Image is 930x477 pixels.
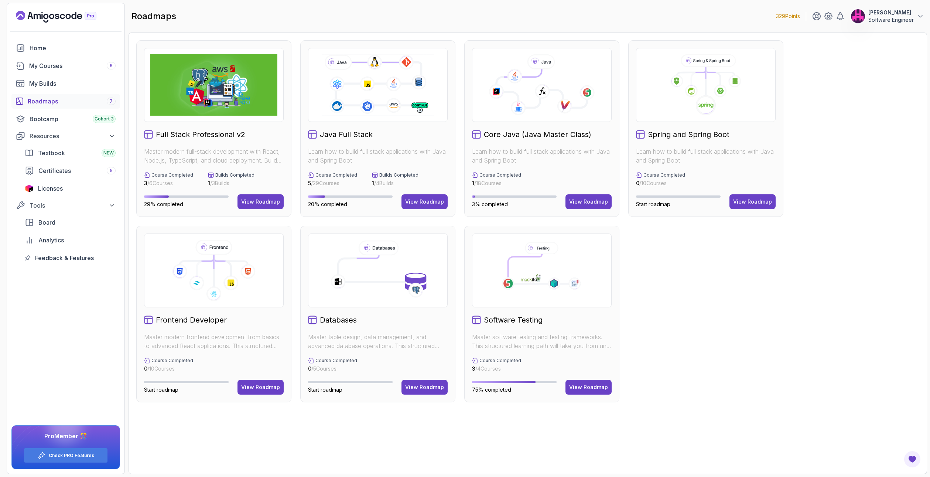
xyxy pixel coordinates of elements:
p: / 18 Courses [472,180,521,187]
span: 20% completed [308,201,347,207]
p: Builds Completed [379,172,418,178]
p: / 4 Builds [372,180,418,187]
button: Tools [11,199,120,212]
img: user profile image [851,9,865,23]
button: View Roadmap [237,194,284,209]
div: Resources [30,132,116,140]
span: Board [38,218,55,227]
p: / 10 Courses [636,180,685,187]
h2: Full Stack Professional v2 [156,129,245,140]
h2: roadmaps [131,10,176,22]
a: home [11,41,120,55]
span: Start roadmap [144,386,178,393]
a: bootcamp [11,112,120,126]
div: View Roadmap [405,198,444,205]
span: Feedback & Features [35,253,94,262]
h2: Frontend Developer [156,315,227,325]
span: 3% completed [472,201,508,207]
a: courses [11,58,120,73]
div: View Roadmap [405,384,444,391]
p: Course Completed [479,358,521,364]
div: Bootcamp [30,115,116,123]
h2: Software Testing [484,315,543,325]
button: View Roadmap [565,194,612,209]
p: Learn how to build full stack applications with Java and Spring Boot [308,147,448,165]
span: 5 [110,168,113,174]
div: My Courses [29,61,116,70]
img: Full Stack Professional v2 [150,54,277,116]
div: Roadmaps [28,97,116,106]
span: 0 [308,365,311,372]
a: analytics [20,233,120,248]
p: Learn how to build full stack applications with Java and Spring Boot [636,147,776,165]
span: Analytics [38,236,64,245]
p: Course Completed [315,358,357,364]
span: Licenses [38,184,63,193]
p: / 5 Courses [308,365,357,372]
button: View Roadmap [729,194,776,209]
h2: Spring and Spring Boot [648,129,729,140]
p: Master modern frontend development from basics to advanced React applications. This structured le... [144,333,284,350]
a: Check PRO Features [49,453,94,459]
button: Resources [11,129,120,143]
span: Cohort 3 [95,116,114,122]
button: View Roadmap [401,380,448,395]
p: / 4 Courses [472,365,521,372]
span: Start roadmap [308,386,342,393]
div: Tools [30,201,116,210]
button: Open Feedback Button [903,450,921,468]
p: Software Engineer [868,16,914,24]
span: 75% completed [472,386,511,393]
button: View Roadmap [565,380,612,395]
div: View Roadmap [241,198,280,205]
a: feedback [20,251,120,265]
button: Check PRO Features [24,448,108,463]
span: Certificates [38,166,71,175]
span: 0 [636,180,639,186]
a: board [20,215,120,230]
span: 1 [472,180,474,186]
div: View Roadmap [569,198,608,205]
p: Master table design, data management, and advanced database operations. This structured learning ... [308,333,448,350]
p: Learn how to build full stack applications with Java and Spring Boot [472,147,612,165]
span: Textbook [38,149,65,157]
button: user profile image[PERSON_NAME]Software Engineer [851,9,924,24]
span: NEW [103,150,114,156]
span: 1 [208,180,210,186]
p: Master modern full-stack development with React, Node.js, TypeScript, and cloud deployment. Build... [144,147,284,165]
span: 29% completed [144,201,183,207]
div: View Roadmap [241,384,280,391]
p: Master software testing and testing frameworks. This structured learning path will take you from ... [472,333,612,350]
span: 0 [144,365,147,372]
p: Course Completed [479,172,521,178]
h2: Java Full Stack [320,129,373,140]
p: 329 Points [776,13,800,20]
h2: Databases [320,315,357,325]
a: licenses [20,181,120,196]
button: View Roadmap [237,380,284,395]
span: 5 [308,180,311,186]
p: Course Completed [151,172,193,178]
span: 3 [144,180,147,186]
a: certificates [20,163,120,178]
span: 7 [110,98,113,104]
div: View Roadmap [733,198,772,205]
span: 1 [372,180,374,186]
a: roadmaps [11,94,120,109]
span: 3 [472,365,475,372]
a: textbook [20,146,120,160]
span: 6 [110,63,113,69]
a: Landing page [16,11,113,23]
button: View Roadmap [401,194,448,209]
p: Builds Completed [215,172,254,178]
p: / 10 Courses [144,365,193,372]
p: Course Completed [643,172,685,178]
p: Course Completed [315,172,357,178]
div: My Builds [29,79,116,88]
